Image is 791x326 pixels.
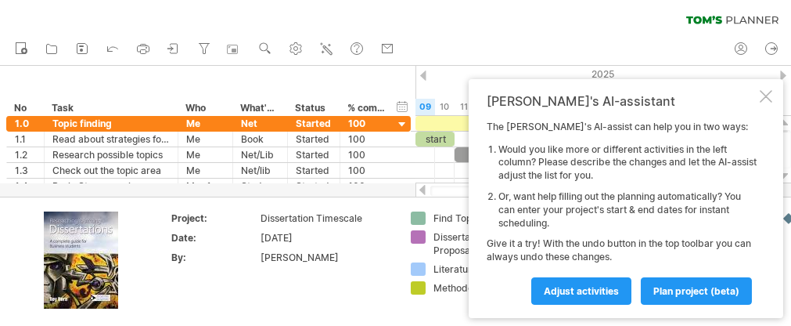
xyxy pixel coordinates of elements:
[15,163,36,178] div: 1.3
[14,100,35,116] div: No
[295,100,331,116] div: Status
[487,121,757,304] div: The [PERSON_NAME]'s AI-assist can help you in two ways: Give it a try! With the undo button in th...
[415,99,435,115] div: Tuesday, 9 September 2025
[52,179,170,194] div: Brain Storm precise research Qs
[52,132,170,147] div: Read about strategies for finding a topic
[544,285,619,297] span: Adjust activities
[348,163,386,178] div: 100
[455,99,474,115] div: Thursday, 11 September 2025
[435,99,455,115] div: Wednesday, 10 September 2025
[171,231,257,244] div: Date:
[348,132,386,147] div: 100
[433,281,519,295] div: Methodology
[296,116,332,131] div: Started
[296,179,332,194] div: Started
[433,263,519,276] div: Literature Review
[171,212,257,225] div: Project:
[186,116,225,131] div: Me
[348,147,386,162] div: 100
[241,116,279,131] div: Net
[261,231,392,244] div: [DATE]
[641,277,752,305] a: plan project (beta)
[52,116,170,131] div: Topic finding
[241,163,279,178] div: Net/lib
[296,147,332,162] div: Started
[240,100,279,116] div: What's needed
[348,179,386,194] div: 100
[52,100,169,116] div: Task
[44,212,118,309] img: ae64b563-e3e0-416d-90a8-e32b171956a1.jpg
[433,230,519,257] div: Dissertation Proposal
[653,285,739,297] span: plan project (beta)
[241,132,279,147] div: Book
[186,147,225,162] div: Me
[498,190,757,230] li: Or, want help filling out the planning automatically? You can enter your project's start & end da...
[498,143,757,183] li: Would you like more or different activities in the left column? Please describe the changes and l...
[15,116,36,131] div: 1.0
[261,212,392,225] div: Dissertation Timescale
[241,147,279,162] div: Net/Lib
[487,93,757,109] div: [PERSON_NAME]'s AI-assistant
[241,179,279,194] div: Study Room
[261,251,392,264] div: [PERSON_NAME]
[186,163,225,178] div: Me
[348,116,386,131] div: 100
[15,147,36,162] div: 1.2
[185,100,224,116] div: Who
[186,179,225,194] div: Me+1
[15,132,36,147] div: 1.1
[296,163,332,178] div: Started
[531,277,631,305] a: Adjust activities
[296,132,332,147] div: Started
[186,132,225,147] div: Me
[347,100,385,116] div: % complete
[52,163,170,178] div: Check out the topic area
[433,212,519,225] div: Find Topic
[415,132,455,147] div: start
[15,179,36,194] div: 1.4
[52,147,170,162] div: Research possible topics
[171,251,257,264] div: By:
